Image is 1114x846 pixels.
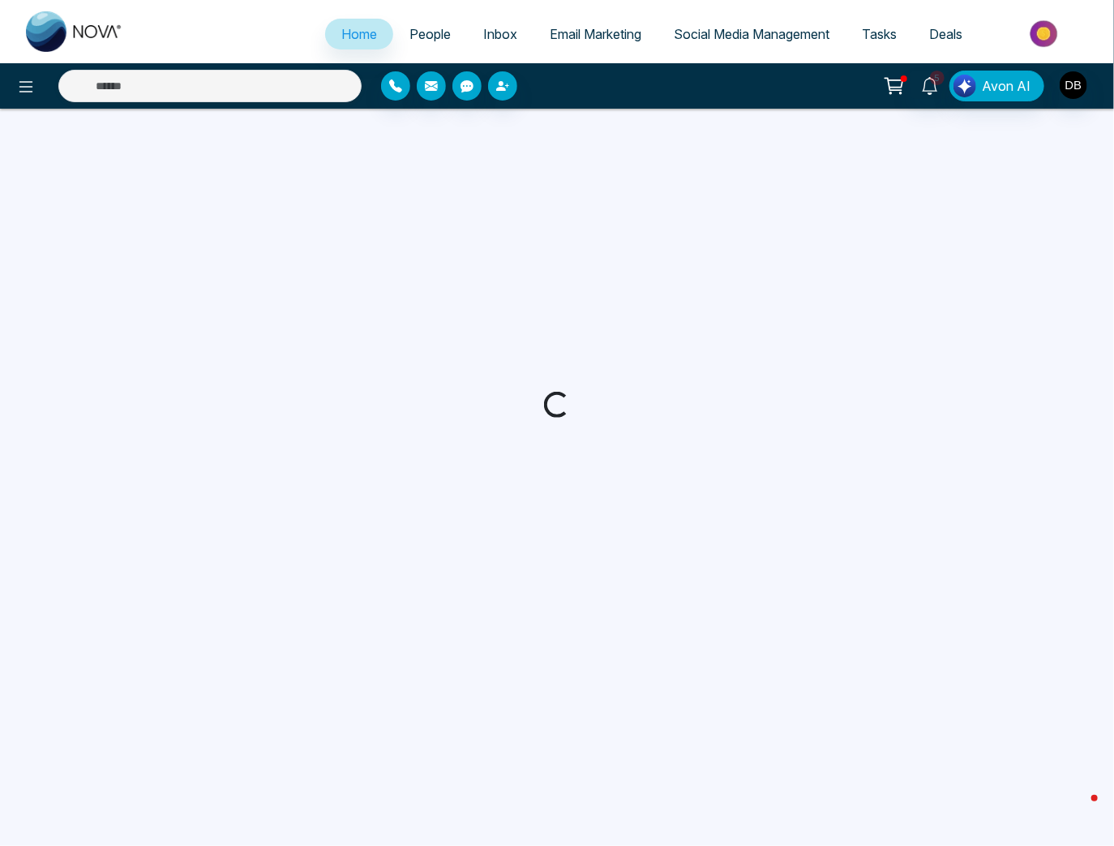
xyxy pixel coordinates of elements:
[1060,71,1087,99] img: User Avatar
[341,26,377,42] span: Home
[910,71,949,99] a: 5
[658,19,846,49] a: Social Media Management
[949,71,1044,101] button: Avon AI
[550,26,641,42] span: Email Marketing
[483,26,517,42] span: Inbox
[953,75,976,97] img: Lead Flow
[409,26,451,42] span: People
[846,19,913,49] a: Tasks
[862,26,897,42] span: Tasks
[467,19,533,49] a: Inbox
[533,19,658,49] a: Email Marketing
[930,71,945,85] span: 5
[325,19,393,49] a: Home
[982,76,1030,96] span: Avon AI
[393,19,467,49] a: People
[913,19,979,49] a: Deals
[1059,791,1098,830] iframe: Intercom live chat
[26,11,123,52] img: Nova CRM Logo
[987,15,1104,52] img: Market-place.gif
[674,26,829,42] span: Social Media Management
[929,26,962,42] span: Deals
